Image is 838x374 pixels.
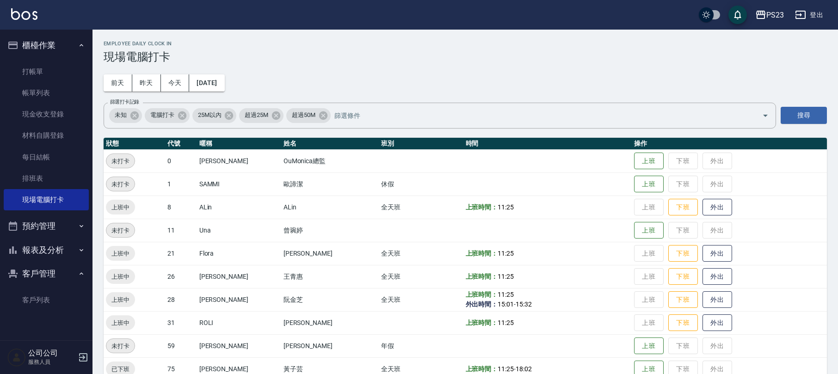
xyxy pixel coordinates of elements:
td: 0 [165,149,197,172]
button: 預約管理 [4,214,89,238]
th: 班別 [379,138,463,150]
td: 年假 [379,334,463,357]
button: 外出 [702,268,732,285]
button: 外出 [702,199,732,216]
button: 下班 [668,314,698,331]
span: 上班中 [106,249,135,258]
td: - [463,288,632,311]
td: Flora [197,242,281,265]
span: 未知 [109,110,132,120]
button: 外出 [702,291,732,308]
th: 操作 [632,138,827,150]
h3: 現場電腦打卡 [104,50,827,63]
td: Una [197,219,281,242]
div: 25M以內 [192,108,237,123]
b: 上班時間： [466,365,498,373]
button: 搜尋 [781,107,827,124]
td: [PERSON_NAME] [197,334,281,357]
button: 登出 [791,6,827,24]
button: 上班 [634,176,664,193]
td: 全天班 [379,196,463,219]
span: 未打卡 [106,156,135,166]
button: 外出 [702,245,732,262]
a: 客戶列表 [4,289,89,311]
td: 21 [165,242,197,265]
span: 超過25M [239,110,274,120]
button: 下班 [668,245,698,262]
button: save [728,6,747,24]
span: 上班中 [106,318,135,328]
span: 15:01 [498,300,514,308]
input: 篩選條件 [332,107,746,123]
th: 狀態 [104,138,165,150]
button: 下班 [668,199,698,216]
b: 上班時間： [466,291,498,298]
td: ALin [281,196,379,219]
td: ROLI [197,311,281,334]
td: 8 [165,196,197,219]
a: 現金收支登錄 [4,104,89,125]
button: 上班 [634,222,664,239]
b: 上班時間： [466,273,498,280]
span: 11:25 [498,273,514,280]
td: 阮金芝 [281,288,379,311]
button: Open [758,108,773,123]
td: 1 [165,172,197,196]
b: 上班時間： [466,319,498,326]
span: 已下班 [106,364,135,374]
button: 下班 [668,268,698,285]
span: 未打卡 [106,179,135,189]
b: 外出時間： [466,300,498,308]
button: PS23 [752,6,788,25]
td: OuMonica總監 [281,149,379,172]
td: 休假 [379,172,463,196]
td: 26 [165,265,197,288]
span: 25M以內 [192,110,227,120]
th: 代號 [165,138,197,150]
button: 外出 [702,314,732,331]
a: 材料自購登錄 [4,125,89,146]
label: 篩選打卡記錄 [110,98,139,105]
td: 全天班 [379,242,463,265]
td: 全天班 [379,288,463,311]
td: 11 [165,219,197,242]
h2: Employee Daily Clock In [104,41,827,47]
td: ALin [197,196,281,219]
span: 11:25 [498,203,514,211]
h5: 公司公司 [28,349,75,358]
button: 上班 [634,153,664,170]
div: 電腦打卡 [145,108,190,123]
button: 下班 [668,291,698,308]
button: 前天 [104,74,132,92]
button: 櫃檯作業 [4,33,89,57]
span: 未打卡 [106,341,135,351]
button: 昨天 [132,74,161,92]
td: 歐諦潔 [281,172,379,196]
td: [PERSON_NAME] [281,334,379,357]
div: 超過50M [286,108,331,123]
span: 超過50M [286,110,321,120]
td: 曾琬婷 [281,219,379,242]
span: 11:25 [498,250,514,257]
td: 59 [165,334,197,357]
span: 未打卡 [106,226,135,235]
td: [PERSON_NAME] [281,242,379,265]
td: [PERSON_NAME] [281,311,379,334]
span: 11:25 [498,319,514,326]
p: 服務人員 [28,358,75,366]
b: 上班時間： [466,250,498,257]
td: [PERSON_NAME] [197,149,281,172]
a: 每日結帳 [4,147,89,168]
span: 15:32 [516,300,532,308]
span: 上班中 [106,295,135,305]
td: 王青惠 [281,265,379,288]
td: [PERSON_NAME] [197,288,281,311]
span: 11:25 [498,291,514,298]
td: 全天班 [379,265,463,288]
th: 暱稱 [197,138,281,150]
a: 打帳單 [4,61,89,82]
th: 姓名 [281,138,379,150]
div: 未知 [109,108,142,123]
button: 上班 [634,337,664,355]
button: 客戶管理 [4,262,89,286]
